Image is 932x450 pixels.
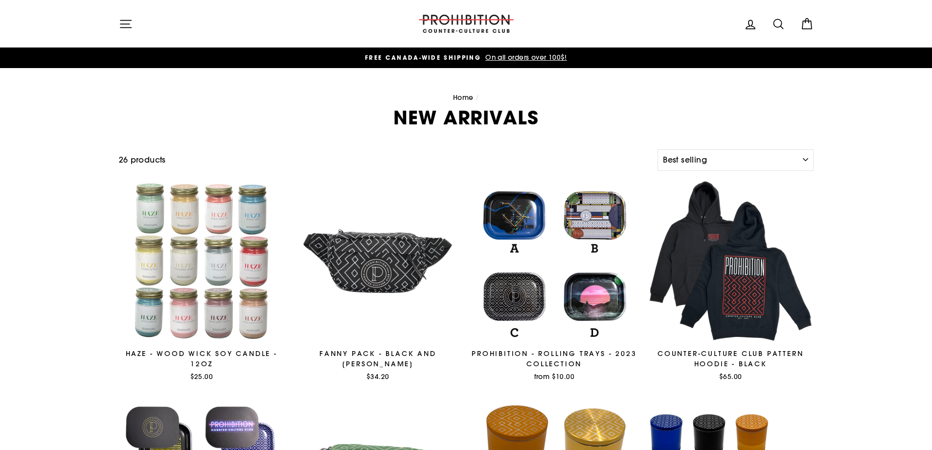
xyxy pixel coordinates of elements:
div: 26 products [119,154,654,166]
div: $65.00 [648,372,814,381]
span: On all orders over 100$! [483,53,567,62]
span: / [476,93,479,102]
div: Haze - Wood Wick Soy Candle - 12oz [119,349,285,369]
a: Home [453,93,474,102]
a: Counter-Culture Club Pattern Hoodie - Black$65.00 [648,178,814,385]
div: PROHIBITION - ROLLING TRAYS - 2023 COLLECTION [472,349,637,369]
a: Haze - Wood Wick Soy Candle - 12oz$25.00 [119,178,285,385]
a: FANNY PACK - BLACK AND [PERSON_NAME]$34.20 [295,178,461,385]
div: FANNY PACK - BLACK AND [PERSON_NAME] [295,349,461,369]
div: $34.20 [295,372,461,381]
a: PROHIBITION - ROLLING TRAYS - 2023 COLLECTIONfrom $10.00 [472,178,637,385]
span: FREE CANADA-WIDE SHIPPING [365,53,481,62]
h1: NEW ARRIVALS [119,108,814,127]
div: Counter-Culture Club Pattern Hoodie - Black [648,349,814,369]
nav: breadcrumbs [119,93,814,103]
div: from $10.00 [472,372,637,381]
img: PROHIBITION COUNTER-CULTURE CLUB [417,15,515,33]
div: $25.00 [119,372,285,381]
a: FREE CANADA-WIDE SHIPPING On all orders over 100$! [121,52,811,63]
